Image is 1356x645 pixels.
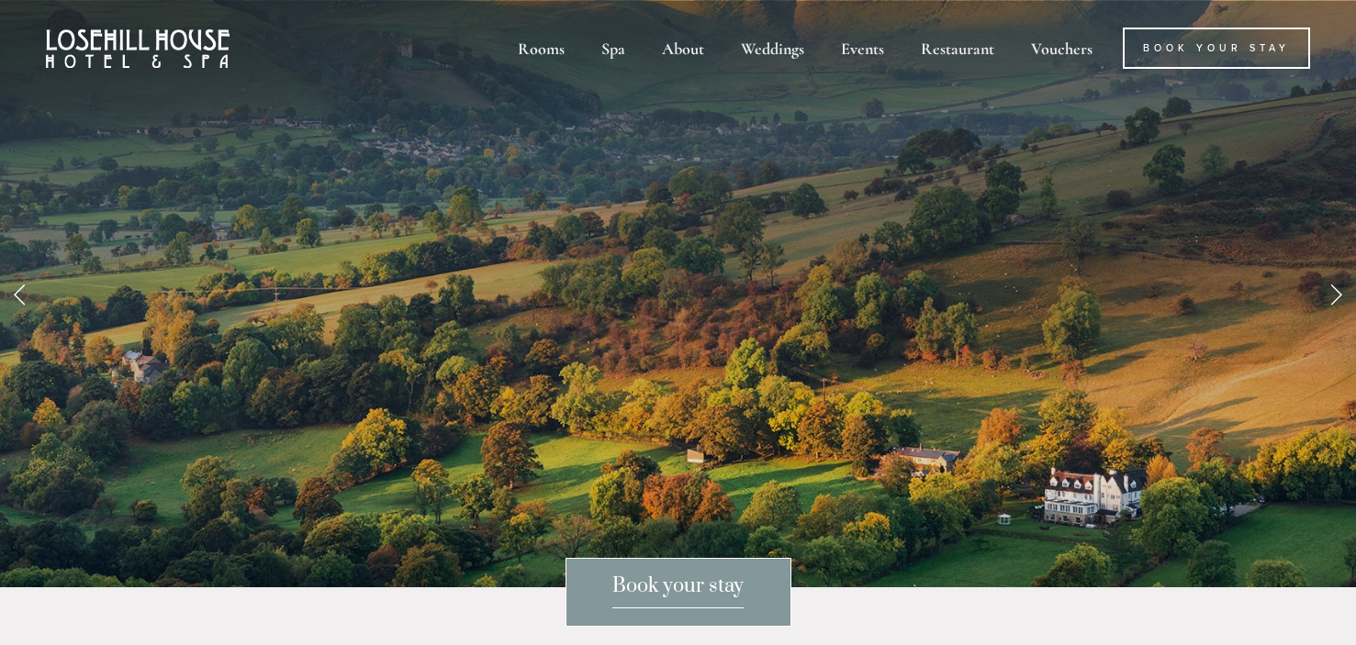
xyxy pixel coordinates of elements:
[501,28,581,69] div: Rooms
[724,28,821,69] div: Weddings
[612,573,744,608] span: Book your stay
[46,29,230,68] img: Losehill House
[824,28,901,69] div: Events
[566,558,791,627] a: Book your stay
[210,155,1147,540] p: Travellers' Choice Awards Best of the Best 2025
[1316,266,1356,321] a: Next Slide
[1014,28,1109,69] a: Vouchers
[645,28,721,69] div: About
[585,28,642,69] div: Spa
[638,505,717,523] a: BOOK NOW
[1123,28,1310,69] a: Book Your Stay
[904,28,1011,69] div: Restaurant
